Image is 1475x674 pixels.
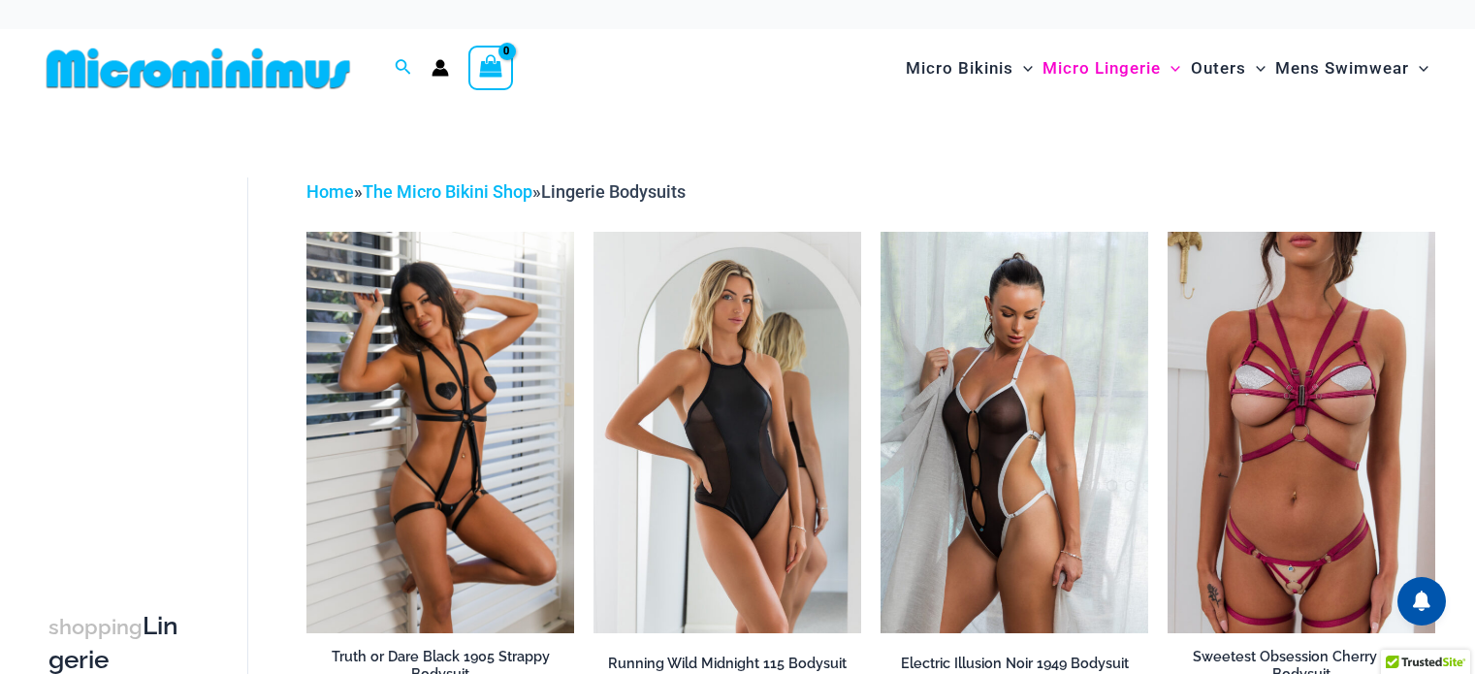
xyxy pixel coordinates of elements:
[1168,232,1435,633] a: Sweetest Obsession Cherry 1129 Bra 6119 Bottom 1939 Bodysuit 09Sweetest Obsession Cherry 1129 Bra...
[1191,44,1246,93] span: Outers
[1013,44,1033,93] span: Menu Toggle
[432,59,449,77] a: Account icon link
[306,181,354,202] a: Home
[48,162,223,550] iframe: TrustedSite Certified
[1275,44,1409,93] span: Mens Swimwear
[898,36,1436,101] nav: Site Navigation
[306,232,574,633] img: Truth or Dare Black 1905 Bodysuit 611 Micro 07
[881,232,1148,633] a: Electric Illusion Noir 1949 Bodysuit 03Electric Illusion Noir 1949 Bodysuit 04Electric Illusion N...
[1246,44,1266,93] span: Menu Toggle
[468,46,513,90] a: View Shopping Cart, empty
[881,232,1148,633] img: Electric Illusion Noir 1949 Bodysuit 03
[48,615,143,639] span: shopping
[1186,39,1270,98] a: OutersMenu ToggleMenu Toggle
[39,47,358,90] img: MM SHOP LOGO FLAT
[1168,232,1435,633] img: Sweetest Obsession Cherry 1129 Bra 6119 Bottom 1939 Bodysuit 09
[306,232,574,633] a: Truth or Dare Black 1905 Bodysuit 611 Micro 07Truth or Dare Black 1905 Bodysuit 611 Micro 05Truth...
[593,232,861,633] img: Running Wild Midnight 115 Bodysuit 02
[901,39,1038,98] a: Micro BikinisMenu ToggleMenu Toggle
[881,655,1148,673] h2: Electric Illusion Noir 1949 Bodysuit
[1270,39,1433,98] a: Mens SwimwearMenu ToggleMenu Toggle
[593,232,861,633] a: Running Wild Midnight 115 Bodysuit 02Running Wild Midnight 115 Bodysuit 12Running Wild Midnight 1...
[363,181,532,202] a: The Micro Bikini Shop
[593,655,861,673] h2: Running Wild Midnight 115 Bodysuit
[906,44,1013,93] span: Micro Bikinis
[306,181,686,202] span: » »
[1038,39,1185,98] a: Micro LingerieMenu ToggleMenu Toggle
[1161,44,1180,93] span: Menu Toggle
[1409,44,1428,93] span: Menu Toggle
[1042,44,1161,93] span: Micro Lingerie
[541,181,686,202] span: Lingerie Bodysuits
[395,56,412,80] a: Search icon link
